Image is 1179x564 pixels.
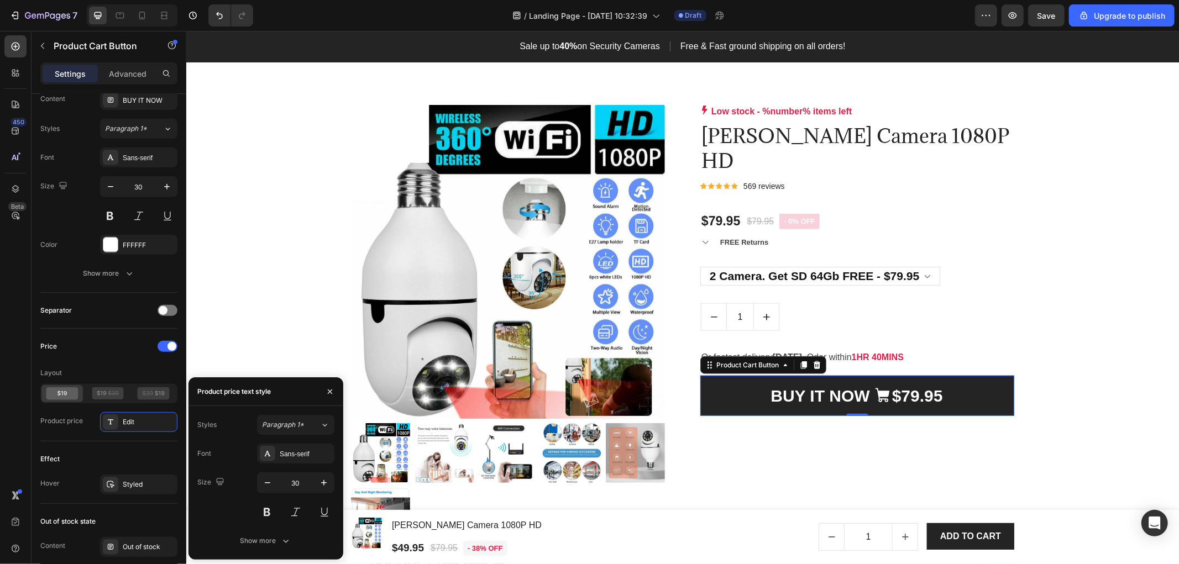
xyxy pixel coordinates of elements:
[40,478,60,488] div: Hover
[1028,4,1065,27] button: Save
[559,182,589,200] div: $79.95
[705,351,758,378] div: $79.95
[530,10,648,22] span: Landing Page - [DATE] 10:32:39
[1069,4,1175,27] button: Upgrade to publish
[40,263,177,283] button: Show more
[1141,510,1168,536] div: Open Intercom Messenger
[40,179,70,194] div: Size
[40,240,57,250] div: Color
[83,268,135,279] div: Show more
[8,202,27,211] div: Beta
[658,493,706,519] input: quantity
[40,124,60,134] div: Styles
[525,10,527,22] span: /
[40,152,54,162] div: Font
[197,531,334,551] button: Show more
[525,74,666,87] p: Low stock - %number% items left
[373,10,391,20] strong: 40%
[540,273,568,299] input: quantity
[1037,11,1056,20] span: Save
[741,492,828,519] button: ADD TO CART
[557,149,599,162] p: 569 reviews
[123,542,175,552] div: Out of stock
[754,499,815,512] div: ADD TO CART
[706,493,731,519] button: increment
[568,273,593,299] button: increment
[515,273,540,299] button: decrement
[515,319,827,335] p: Or fastest delivery . Oder within
[1078,10,1165,22] div: Upgrade to publish
[123,153,175,163] div: Sans-serif
[54,39,148,52] p: Product Cart Button
[205,486,357,504] h1: [PERSON_NAME] Camera 1080P HD
[40,305,72,315] div: Separator
[280,449,332,459] div: Sans-serif
[186,31,1179,564] iframe: Design area
[584,352,683,377] div: BUY IT NOW
[514,181,555,200] div: $79.95
[123,479,175,489] div: Styled
[514,345,828,385] button: BUY IT NOW
[4,4,82,27] button: 7
[105,124,147,134] span: Paragraph 1*
[109,68,146,80] p: Advanced
[11,118,27,126] div: 450
[240,535,291,546] div: Show more
[208,4,253,27] div: Undo/Redo
[277,510,321,525] pre: - 38% off
[40,541,65,551] div: Content
[205,509,239,525] div: $49.95
[100,119,177,139] button: Paragraph 1*
[197,475,227,490] div: Size
[666,321,717,331] strong: 1HR 40MINS
[40,516,96,526] div: Out of stock state
[262,420,304,430] span: Paragraph 1*
[55,68,86,80] p: Settings
[257,415,334,435] button: Paragraph 1*
[197,420,217,430] div: Styles
[40,368,62,378] div: Layout
[197,449,211,458] div: Font
[197,387,271,397] div: Product price text style
[514,92,828,143] h1: [PERSON_NAME] Camera 1080P HD
[40,341,57,351] div: Price
[633,493,658,519] button: decrement
[40,416,83,426] div: Product price
[123,240,175,250] div: FFFFFF
[333,8,473,24] p: Sale up to on Security Cameras
[40,454,60,464] div: Effect
[243,508,273,526] div: $79.95
[685,10,702,20] span: Draft
[593,183,633,198] pre: - 0% off
[586,321,616,331] strong: [DATE]
[494,8,659,24] p: Free & Fast ground shipping on all orders!
[72,9,77,22] p: 7
[528,329,595,339] div: Product Cart Button
[123,417,175,427] div: Edit
[40,94,65,104] div: Content
[532,204,584,219] div: FREE Returns
[123,96,175,106] div: BUY IT NOW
